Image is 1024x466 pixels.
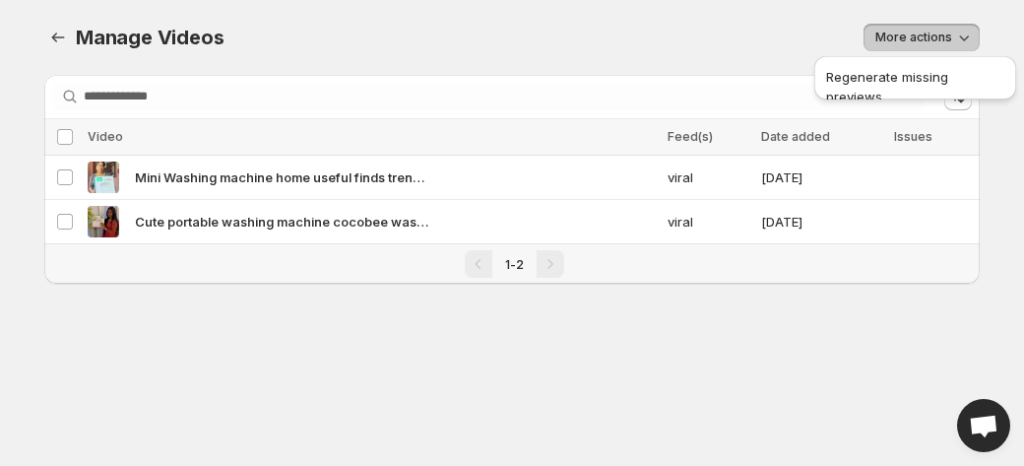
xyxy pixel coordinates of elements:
[44,24,72,51] button: Manage Videos
[76,26,224,49] span: Manage Videos
[826,69,948,104] span: Regenerate missing previews
[44,243,980,284] nav: Pagination
[668,129,713,144] span: Feed(s)
[761,129,830,144] span: Date added
[505,257,524,272] span: 1-2
[820,62,1010,110] button: Regenerate missing previews
[88,129,123,144] span: Video
[88,162,119,193] img: Mini Washing machine home useful finds trendingreels viralvideos reelsfeelit viral
[864,24,980,51] button: More actions
[668,212,749,232] span: viral
[755,156,887,200] td: [DATE]
[755,200,887,244] td: [DATE]
[135,167,430,187] span: Mini Washing machine home useful finds trendingreels viralvideos reelsfeelit viral
[875,30,952,45] span: More actions
[88,206,119,237] img: Cute portable washing machine cocobee washingmachine trending satisfying cocobeecakes malayalam a...
[135,212,430,232] span: Cute portable washing machine cocobee washingmachine trending satisfying cocobeecakes malayalam a...
[894,129,932,144] span: Issues
[957,399,1010,452] div: Open chat
[668,167,749,187] span: viral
